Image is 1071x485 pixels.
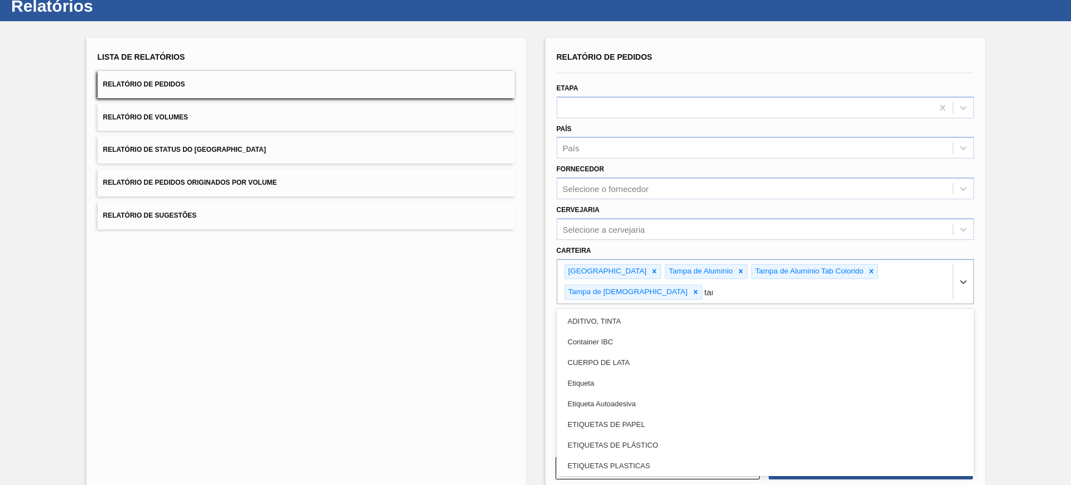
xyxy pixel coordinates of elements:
button: Limpar [556,457,760,479]
button: Relatório de Sugestões [98,202,515,229]
div: ETIQUETAS DE PLÁSTICO [557,435,974,455]
div: Container IBC [557,332,974,352]
span: Lista de Relatórios [98,52,185,61]
div: Selecione o fornecedor [563,184,649,194]
button: Relatório de Pedidos [98,71,515,98]
div: Selecione a cervejaria [563,224,645,234]
label: País [557,125,572,133]
div: Etiqueta Autoadesiva [557,393,974,414]
div: Tampa de Alumínio Tab Colorido [752,265,865,278]
span: Relatório de Pedidos Originados por Volume [103,179,277,186]
span: Relatório de Status do [GEOGRAPHIC_DATA] [103,146,266,153]
label: Carteira [557,247,591,254]
div: ETIQUETAS PLASTICAS [557,455,974,476]
label: Cervejaria [557,206,600,214]
div: ADITIVO, TINTA [557,311,974,332]
button: Relatório de Volumes [98,104,515,131]
div: Tampa de Alumínio [665,265,735,278]
span: Relatório de Pedidos [557,52,653,61]
div: Tampa de [DEMOGRAPHIC_DATA] [565,285,689,299]
div: CUERPO DE LATA [557,352,974,373]
button: Relatório de Status do [GEOGRAPHIC_DATA] [98,136,515,164]
div: Etiqueta [557,373,974,393]
div: [GEOGRAPHIC_DATA] [565,265,649,278]
span: Relatório de Sugestões [103,212,197,219]
div: ETIQUETAS DE PAPEL [557,414,974,435]
label: Fornecedor [557,165,604,173]
button: Relatório de Pedidos Originados por Volume [98,169,515,196]
span: Relatório de Volumes [103,113,188,121]
label: Etapa [557,84,578,92]
span: Relatório de Pedidos [103,80,185,88]
div: País [563,143,580,153]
